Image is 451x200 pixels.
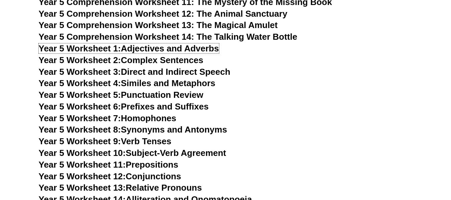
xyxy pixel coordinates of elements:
a: Year 5 Worksheet 2:Complex Sentences [39,55,203,65]
span: Year 5 Worksheet 1: [39,43,121,53]
a: Year 5 Worksheet 11:Prepositions [39,160,178,170]
span: Year 5 Worksheet 7: [39,113,121,123]
a: Year 5 Worksheet 5:Punctuation Review [39,90,203,100]
span: Year 5 Worksheet 13: [39,183,126,193]
span: Year 5 Worksheet 2: [39,55,121,65]
a: Year 5 Worksheet 10:Subject-Verb Agreement [39,148,226,158]
a: Year 5 Worksheet 12:Conjunctions [39,171,181,181]
a: Year 5 Worksheet 7:Homophones [39,113,177,123]
span: Year 5 Worksheet 9: [39,136,121,146]
a: Year 5 Worksheet 9:Verb Tenses [39,136,172,146]
a: Year 5 Worksheet 6:Prefixes and Suffixes [39,102,209,112]
a: Year 5 Worksheet 1:Adjectives and Adverbs [39,43,219,53]
span: Year 5 Worksheet 11: [39,160,126,170]
a: Year 5 Comprehension Worksheet 13: The Magical Amulet [39,20,278,30]
a: Year 5 Worksheet 8:Synonyms and Antonyms [39,125,227,135]
a: Year 5 Comprehension Worksheet 12: The Animal Sanctuary [39,9,287,19]
span: Year 5 Worksheet 10: [39,148,126,158]
span: Year 5 Worksheet 8: [39,125,121,135]
span: Year 5 Worksheet 12: [39,171,126,181]
a: Year 5 Worksheet 13:Relative Pronouns [39,183,202,193]
iframe: Chat Widget [340,125,451,200]
span: Year 5 Worksheet 6: [39,102,121,112]
a: Year 5 Worksheet 4:Similes and Metaphors [39,78,216,88]
span: Year 5 Worksheet 5: [39,90,121,100]
a: Year 5 Worksheet 3:Direct and Indirect Speech [39,67,230,77]
span: Year 5 Worksheet 4: [39,78,121,88]
span: Year 5 Worksheet 3: [39,67,121,77]
a: Year 5 Comprehension Worksheet 14: The Talking Water Bottle [39,32,297,42]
